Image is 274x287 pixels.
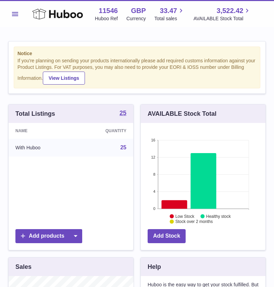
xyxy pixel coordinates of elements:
[17,50,257,57] strong: Notice
[74,123,133,139] th: Quantity
[15,110,55,118] h3: Total Listings
[120,110,126,117] a: 25
[15,229,82,243] a: Add products
[154,15,185,22] span: Total sales
[175,214,195,219] text: Low Stock
[43,72,85,85] a: View Listings
[151,155,155,159] text: 12
[120,145,126,150] a: 25
[194,6,251,22] a: 3,522.42 AVAILABLE Stock Total
[148,263,161,271] h3: Help
[126,15,146,22] div: Currency
[154,6,185,22] a: 33.47 Total sales
[17,58,257,84] div: If you're planning on sending your products internationally please add required customs informati...
[194,15,251,22] span: AVAILABLE Stock Total
[153,189,155,194] text: 4
[9,139,74,157] td: With Huboo
[95,15,118,22] div: Huboo Ref
[217,6,244,15] span: 3,522.42
[206,214,231,219] text: Healthy stock
[160,6,177,15] span: 33.47
[148,229,186,243] a: Add Stock
[15,263,32,271] h3: Sales
[9,123,74,139] th: Name
[153,172,155,176] text: 8
[99,6,118,15] strong: 11546
[151,138,155,142] text: 16
[153,207,155,211] text: 0
[175,219,213,224] text: Stock over 2 months
[131,6,146,15] strong: GBP
[120,110,126,116] strong: 25
[148,110,216,118] h3: AVAILABLE Stock Total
